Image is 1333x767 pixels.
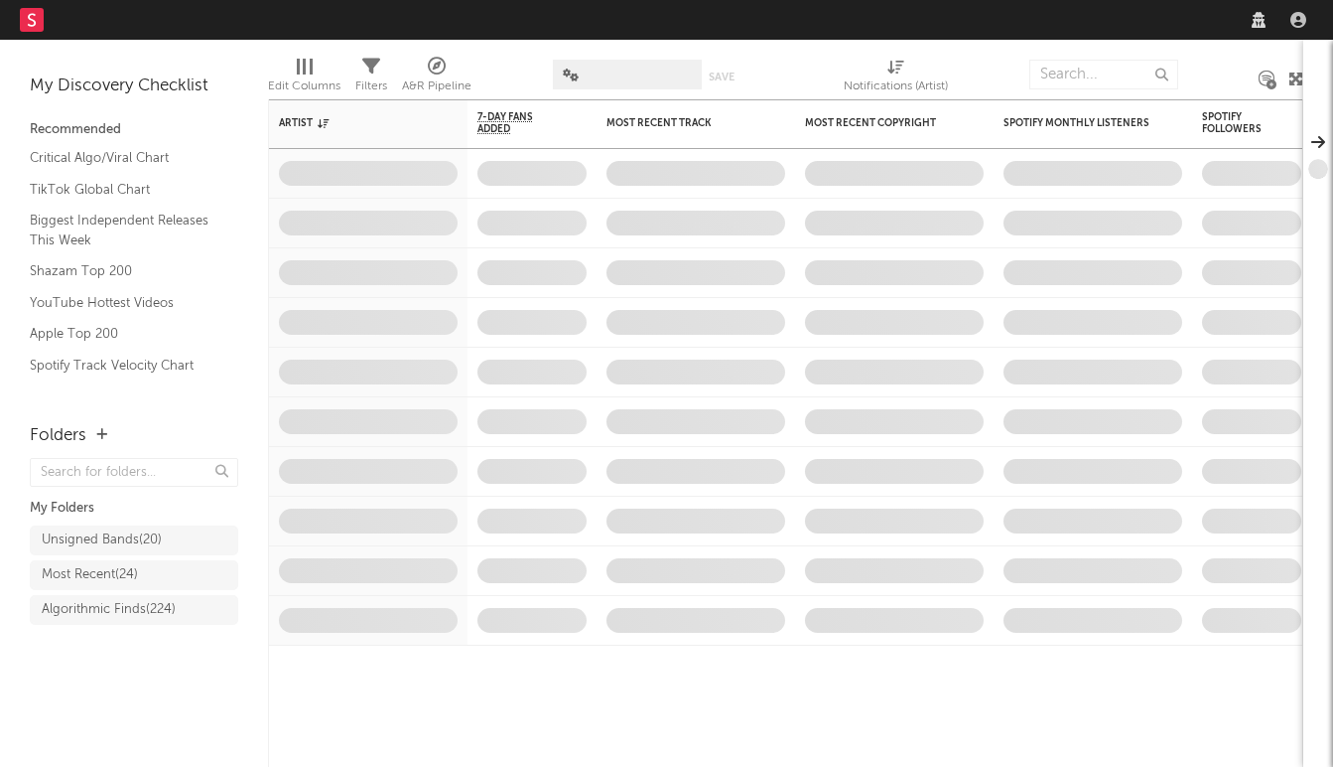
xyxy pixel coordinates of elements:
div: My Discovery Checklist [30,75,238,98]
a: Apple Top 200 [30,323,218,345]
div: Most Recent ( 24 ) [42,563,138,587]
div: Edit Columns [268,50,340,107]
div: Filters [355,50,387,107]
div: Notifications (Artist) [844,75,948,98]
div: Edit Columns [268,75,340,98]
a: Spotify Track Velocity Chart [30,355,218,377]
a: TikTok Global Chart [30,179,218,201]
input: Search... [1029,60,1178,89]
a: Most Recent(24) [30,560,238,590]
a: Biggest Independent Releases This Week [30,210,218,250]
div: My Folders [30,497,238,521]
div: Recommended [30,118,238,142]
div: Artist [279,117,428,129]
span: 7-Day Fans Added [477,111,557,135]
a: YouTube Hottest Videos [30,292,218,314]
input: Search for folders... [30,458,238,487]
div: Notifications (Artist) [844,50,948,107]
div: Unsigned Bands ( 20 ) [42,529,162,552]
a: Shazam Top 200 [30,260,218,282]
div: A&R Pipeline [402,50,471,107]
a: Algorithmic Finds(224) [30,595,238,625]
a: Recommended For You [30,385,218,407]
div: Most Recent Copyright [805,117,954,129]
div: Filters [355,75,387,98]
div: Most Recent Track [606,117,755,129]
div: Spotify Monthly Listeners [1003,117,1152,129]
div: Folders [30,424,86,448]
a: Unsigned Bands(20) [30,526,238,555]
div: Algorithmic Finds ( 224 ) [42,598,176,622]
button: Save [709,72,734,82]
div: Spotify Followers [1202,111,1271,135]
div: A&R Pipeline [402,75,471,98]
a: Critical Algo/Viral Chart [30,147,218,169]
